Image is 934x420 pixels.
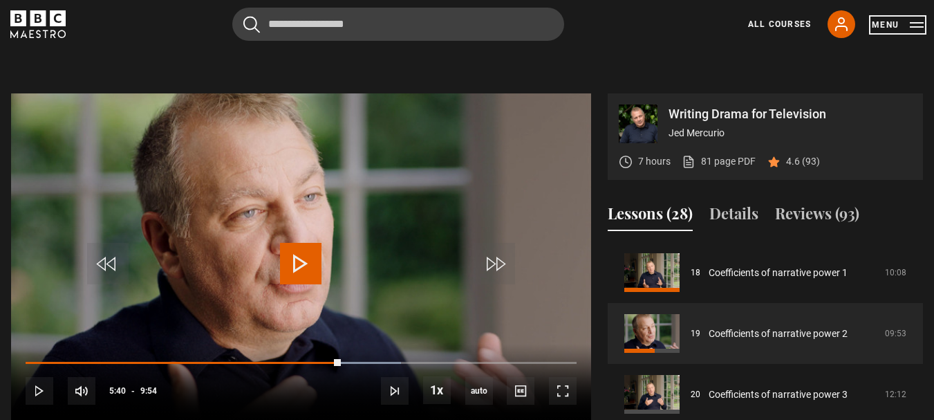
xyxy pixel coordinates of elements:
a: All Courses [748,18,811,30]
button: Details [709,202,758,231]
a: Coefficients of narrative power 3 [709,387,848,402]
p: Writing Drama for Television [669,108,912,120]
span: auto [465,377,493,405]
span: 5:40 [109,378,126,403]
p: 4.6 (93) [786,154,820,169]
button: Reviews (93) [775,202,859,231]
button: Submit the search query [243,16,260,33]
button: Play [26,377,53,405]
p: Jed Mercurio [669,126,912,140]
input: Search [232,8,564,41]
div: Current quality: 360p [465,377,493,405]
span: - [131,386,135,396]
button: Captions [507,377,534,405]
button: Next Lesson [381,377,409,405]
video-js: Video Player [11,93,591,420]
button: Fullscreen [549,377,577,405]
p: 7 hours [638,154,671,169]
button: Playback Rate [423,376,451,404]
a: Coefficients of narrative power 2 [709,327,848,341]
button: Mute [68,377,95,405]
div: Progress Bar [26,362,577,365]
button: Toggle navigation [872,18,924,32]
a: 81 page PDF [682,154,756,169]
svg: BBC Maestro [10,10,66,38]
button: Lessons (28) [608,202,693,231]
span: 9:54 [140,378,157,403]
a: Coefficients of narrative power 1 [709,266,848,280]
